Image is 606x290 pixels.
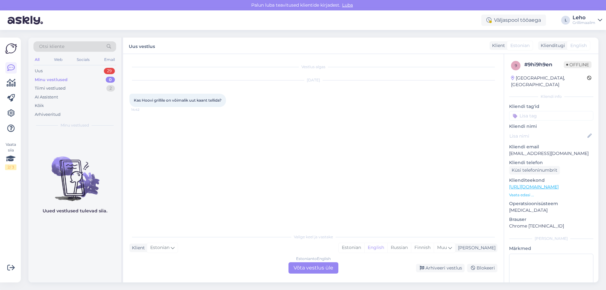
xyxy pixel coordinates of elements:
[129,234,497,240] div: Valige keel ja vastake
[35,94,58,100] div: AI Assistent
[35,111,61,118] div: Arhiveeritud
[509,111,593,121] input: Lisa tag
[437,245,447,250] span: Muu
[561,16,570,25] div: L
[509,123,593,130] p: Kliendi nimi
[129,77,497,83] div: [DATE]
[524,61,564,68] div: # 9hi9h9en
[510,42,530,49] span: Estonian
[106,85,115,92] div: 2
[28,145,121,202] img: No chats
[129,245,145,251] div: Klient
[340,2,355,8] span: Luba
[288,262,338,274] div: Võta vestlus üle
[106,77,115,83] div: 0
[411,243,434,252] div: Finnish
[364,243,387,252] div: English
[509,207,593,214] p: [MEDICAL_DATA]
[131,107,155,112] span: 14:42
[150,244,169,251] span: Estonian
[509,192,593,198] p: Vaata edasi ...
[509,166,560,175] div: Küsi telefoninumbrit
[104,68,115,74] div: 29
[33,56,41,64] div: All
[129,41,155,50] label: Uus vestlus
[339,243,364,252] div: Estonian
[455,245,496,251] div: [PERSON_NAME]
[61,122,89,128] span: Minu vestlused
[509,245,593,252] p: Märkmed
[5,164,16,170] div: 2 / 3
[564,61,591,68] span: Offline
[296,256,331,262] div: Estonian to English
[509,144,593,150] p: Kliendi email
[509,216,593,223] p: Brauser
[53,56,64,64] div: Web
[511,75,587,88] div: [GEOGRAPHIC_DATA], [GEOGRAPHIC_DATA]
[570,42,587,49] span: English
[35,77,68,83] div: Minu vestlused
[509,223,593,229] p: Chrome [TECHNICAL_ID]
[509,200,593,207] p: Operatsioonisüsteem
[509,177,593,184] p: Klienditeekond
[5,142,16,170] div: Vaata siia
[467,264,497,272] div: Blokeeri
[387,243,411,252] div: Russian
[490,42,505,49] div: Klient
[129,64,497,70] div: Vestlus algas
[509,133,586,139] input: Lisa nimi
[75,56,91,64] div: Socials
[509,184,559,190] a: [URL][DOMAIN_NAME]
[573,15,595,20] div: Leho
[481,15,546,26] div: Väljaspool tööaega
[573,20,595,25] div: Grillimaailm
[416,264,465,272] div: Arhiveeri vestlus
[35,103,44,109] div: Kõik
[515,63,517,68] span: 9
[35,85,66,92] div: Tiimi vestlused
[538,42,565,49] div: Klienditugi
[509,159,593,166] p: Kliendi telefon
[39,43,64,50] span: Otsi kliente
[509,236,593,241] div: [PERSON_NAME]
[43,208,107,214] p: Uued vestlused tulevad siia.
[573,15,602,25] a: LehoGrillimaailm
[103,56,116,64] div: Email
[5,43,17,55] img: Askly Logo
[35,68,43,74] div: Uus
[134,98,222,103] span: Kas Hoovi grillile on võimalik uut kaant tellida?
[509,150,593,157] p: [EMAIL_ADDRESS][DOMAIN_NAME]
[509,103,593,110] p: Kliendi tag'id
[509,94,593,99] div: Kliendi info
